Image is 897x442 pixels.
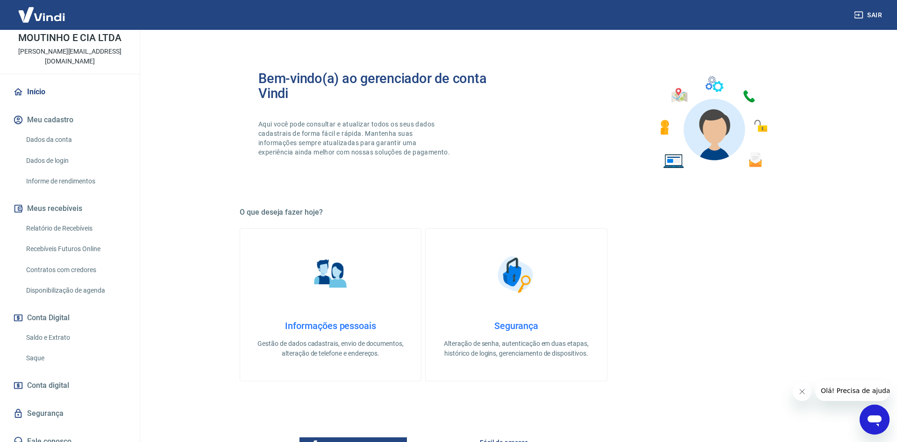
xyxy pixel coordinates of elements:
span: Olá! Precisa de ajuda? [6,7,78,14]
a: SegurançaSegurançaAlteração de senha, autenticação em duas etapas, histórico de logins, gerenciam... [425,228,607,381]
img: Informações pessoais [307,251,354,298]
a: Informe de rendimentos [22,172,128,191]
button: Conta Digital [11,308,128,328]
a: Dados da conta [22,130,128,149]
h4: Segurança [441,320,591,331]
button: Meus recebíveis [11,198,128,219]
a: Início [11,82,128,102]
p: MOUTINHO E CIA LTDA [18,33,121,43]
a: Recebíveis Futuros Online [22,239,128,259]
iframe: Mensagem da empresa [815,380,890,401]
h4: Informações pessoais [255,320,406,331]
a: Dados de login [22,151,128,170]
button: Sair [852,7,886,24]
img: Segurança [493,251,540,298]
img: Imagem de um avatar masculino com diversos icones exemplificando as funcionalidades do gerenciado... [652,71,774,174]
h5: O que deseja fazer hoje? [240,208,793,217]
a: Contratos com credores [22,260,128,280]
a: Saldo e Extrato [22,328,128,347]
button: Meu cadastro [11,110,128,130]
a: Relatório de Recebíveis [22,219,128,238]
a: Disponibilização de agenda [22,281,128,300]
a: Informações pessoaisInformações pessoaisGestão de dados cadastrais, envio de documentos, alteraçã... [240,228,421,381]
img: Vindi [11,0,72,29]
a: Conta digital [11,375,128,396]
a: Saque [22,349,128,368]
h2: Bem-vindo(a) ao gerenciador de conta Vindi [258,71,516,101]
iframe: Botão para abrir a janela de mensagens [860,405,890,435]
span: Conta digital [27,379,69,392]
p: Gestão de dados cadastrais, envio de documentos, alteração de telefone e endereços. [255,339,406,358]
p: Alteração de senha, autenticação em duas etapas, histórico de logins, gerenciamento de dispositivos. [441,339,591,358]
p: [PERSON_NAME][EMAIL_ADDRESS][DOMAIN_NAME] [7,47,132,66]
a: Segurança [11,403,128,424]
iframe: Fechar mensagem [793,382,812,401]
p: Aqui você pode consultar e atualizar todos os seus dados cadastrais de forma fácil e rápida. Mant... [258,119,452,157]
